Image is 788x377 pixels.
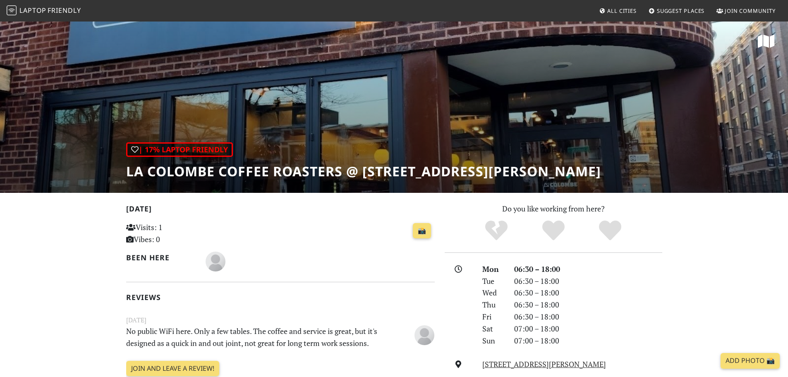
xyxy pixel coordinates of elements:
div: 06:30 – 18:00 [509,299,667,311]
h2: Been here [126,253,196,262]
div: Wed [477,287,509,299]
div: | 17% Laptop Friendly [126,142,233,157]
a: All Cities [596,3,640,18]
h2: [DATE] [126,204,435,216]
span: Alex H [206,256,225,266]
span: Alex H [414,329,434,339]
span: All Cities [607,7,637,14]
h1: La Colombe Coffee Roasters @ [STREET_ADDRESS][PERSON_NAME] [126,163,601,179]
a: [STREET_ADDRESS][PERSON_NAME] [482,359,606,369]
span: Join Community [725,7,776,14]
div: 07:00 – 18:00 [509,323,667,335]
div: Definitely! [582,219,639,242]
span: Suggest Places [657,7,705,14]
div: 06:30 – 18:00 [509,263,667,275]
h2: Reviews [126,293,435,302]
div: Fri [477,311,509,323]
p: No public WiFi here. Only a few tables. The coffee and service is great, but it's designed as a q... [121,325,387,349]
div: Mon [477,263,509,275]
p: Do you like working from here? [445,203,662,215]
a: LaptopFriendly LaptopFriendly [7,4,81,18]
div: Tue [477,275,509,287]
div: No [468,219,525,242]
div: 06:30 – 18:00 [509,311,667,323]
img: blank-535327c66bd565773addf3077783bbfce4b00ec00e9fd257753287c682c7fa38.png [414,325,434,345]
a: Add Photo 📸 [721,353,780,369]
p: Visits: 1 Vibes: 0 [126,221,223,245]
a: Suggest Places [645,3,708,18]
small: [DATE] [121,315,440,325]
div: 07:00 – 18:00 [509,335,667,347]
img: blank-535327c66bd565773addf3077783bbfce4b00ec00e9fd257753287c682c7fa38.png [206,252,225,271]
span: Laptop [19,6,46,15]
img: LaptopFriendly [7,5,17,15]
a: Join and leave a review! [126,361,219,377]
div: Yes [525,219,582,242]
div: Sat [477,323,509,335]
div: Thu [477,299,509,311]
div: 06:30 – 18:00 [509,287,667,299]
div: Sun [477,335,509,347]
a: 📸 [413,223,431,239]
a: Join Community [713,3,779,18]
div: 06:30 – 18:00 [509,275,667,287]
span: Friendly [48,6,81,15]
